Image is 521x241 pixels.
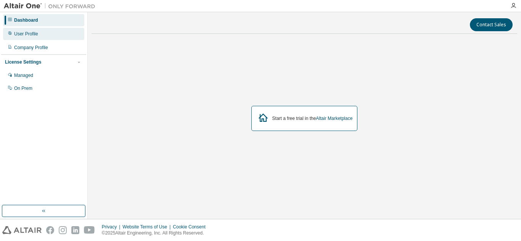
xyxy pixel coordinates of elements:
[122,224,173,230] div: Website Terms of Use
[4,2,99,10] img: Altair One
[46,226,54,234] img: facebook.svg
[5,59,41,65] div: License Settings
[102,230,210,236] p: © 2025 Altair Engineering, Inc. All Rights Reserved.
[14,85,32,91] div: On Prem
[59,226,67,234] img: instagram.svg
[173,224,210,230] div: Cookie Consent
[14,17,38,23] div: Dashboard
[272,115,353,121] div: Start a free trial in the
[14,72,33,78] div: Managed
[102,224,122,230] div: Privacy
[84,226,95,234] img: youtube.svg
[14,45,48,51] div: Company Profile
[470,18,513,31] button: Contact Sales
[71,226,79,234] img: linkedin.svg
[2,226,42,234] img: altair_logo.svg
[316,116,352,121] a: Altair Marketplace
[14,31,38,37] div: User Profile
